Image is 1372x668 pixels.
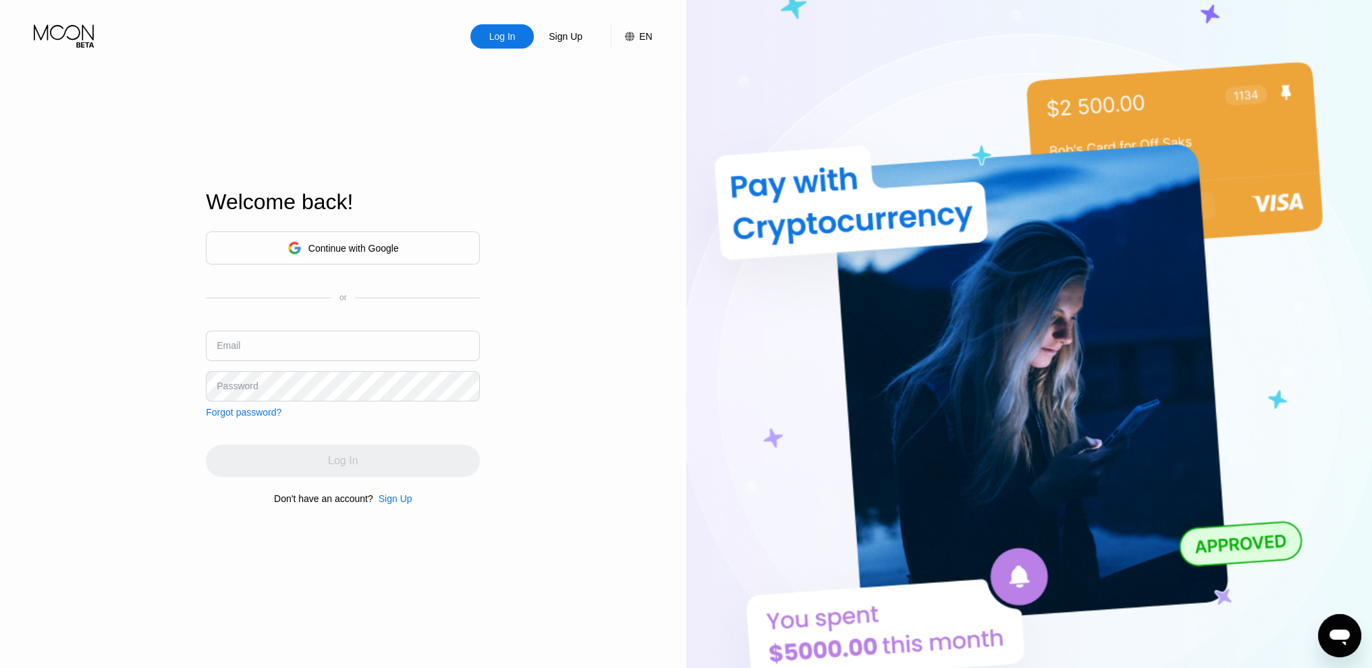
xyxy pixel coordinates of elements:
[274,493,373,504] div: Don't have an account?
[206,190,480,215] div: Welcome back!
[1318,614,1361,657] iframe: Button to launch messaging window
[206,231,480,265] div: Continue with Google
[206,407,281,418] div: Forgot password?
[470,24,534,49] div: Log In
[639,31,652,42] div: EN
[534,24,597,49] div: Sign Up
[308,243,399,254] div: Continue with Google
[217,340,240,351] div: Email
[547,30,584,43] div: Sign Up
[373,493,412,504] div: Sign Up
[217,381,258,391] div: Password
[611,24,652,49] div: EN
[488,30,517,43] div: Log In
[339,293,347,302] div: or
[379,493,412,504] div: Sign Up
